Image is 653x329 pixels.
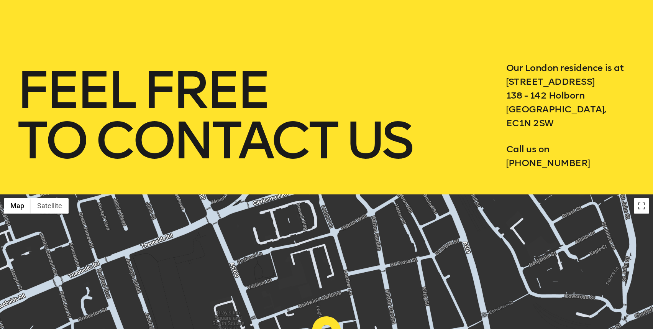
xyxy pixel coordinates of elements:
[4,198,31,214] button: Show street map
[506,61,637,130] p: Our London residence is at [STREET_ADDRESS] 138 - 142 Holborn [GEOGRAPHIC_DATA], EC1N 2SW
[506,142,637,170] p: Call us on [PHONE_NUMBER]
[634,198,649,214] button: Toggle fullscreen view
[31,198,69,214] button: Show satellite imagery
[16,65,474,166] h1: feel free to contact us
